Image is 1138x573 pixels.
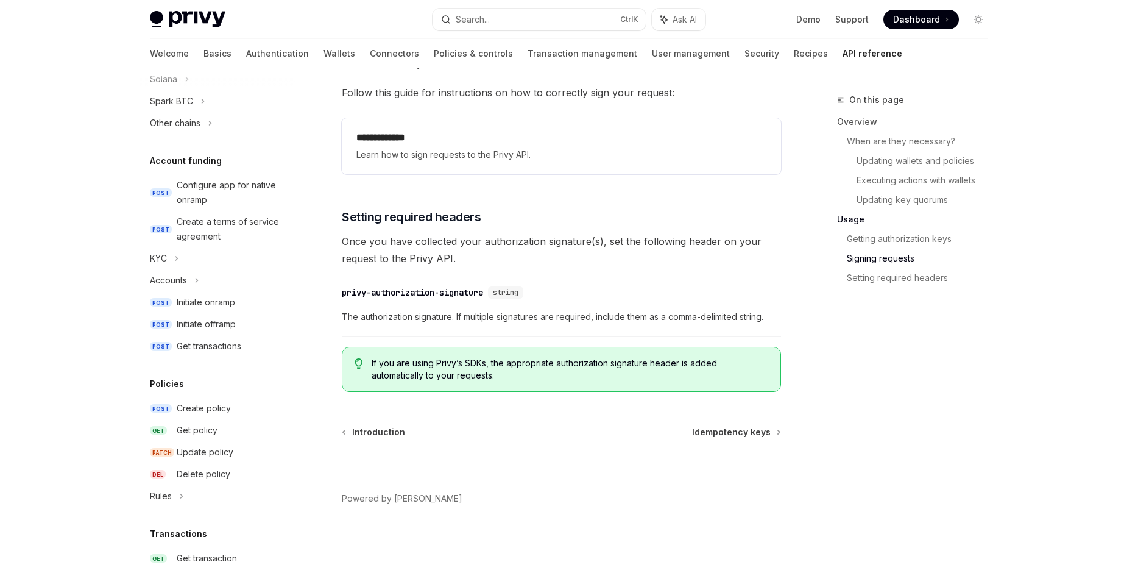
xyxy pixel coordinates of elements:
a: PATCHUpdate policy [140,441,296,463]
a: Idempotency keys [692,426,780,438]
a: Setting required headers [847,268,998,288]
a: Policies & controls [434,39,513,68]
div: privy-authorization-signature [342,286,483,299]
div: Update policy [177,445,233,460]
span: Follow this guide for instructions on how to correctly sign your request: [342,84,781,101]
span: PATCH [150,448,174,457]
a: Basics [203,39,231,68]
a: Recipes [794,39,828,68]
a: Updating wallets and policies [857,151,998,171]
span: POST [150,404,172,413]
a: Overview [837,112,998,132]
span: Once you have collected your authorization signature(s), set the following header on your request... [342,233,781,267]
button: Ask AI [652,9,705,30]
div: Initiate offramp [177,317,236,332]
span: GET [150,426,167,435]
a: Dashboard [883,10,959,29]
span: Idempotency keys [692,426,771,438]
a: POSTInitiate offramp [140,313,296,335]
span: Learn how to sign requests to the Privy API. [356,148,766,162]
span: POST [150,188,172,198]
div: Spark BTC [150,94,193,109]
a: Powered by [PERSON_NAME] [342,493,462,505]
span: Setting required headers [342,208,481,226]
a: Getting authorization keys [847,229,998,249]
span: GET [150,554,167,563]
span: Dashboard [893,13,940,26]
div: Initiate onramp [177,295,235,310]
a: Authentication [246,39,309,68]
button: Toggle dark mode [969,10,988,29]
span: Ask AI [673,13,697,26]
a: Usage [837,210,998,229]
div: Search... [456,12,490,27]
h5: Transactions [150,527,207,541]
a: Connectors [370,39,419,68]
img: light logo [150,11,225,28]
a: GETGet policy [140,419,296,441]
span: string [493,288,518,297]
a: POSTInitiate onramp [140,291,296,313]
h5: Account funding [150,154,222,168]
a: **** **** ***Learn how to sign requests to the Privy API. [342,118,781,174]
span: POST [150,225,172,234]
svg: Tip [355,358,363,369]
a: Executing actions with wallets [857,171,998,190]
div: Get transactions [177,339,241,354]
a: Wallets [323,39,355,68]
span: POST [150,342,172,351]
a: Transaction management [528,39,637,68]
div: Get policy [177,423,217,438]
div: Other chains [150,116,200,130]
a: API reference [843,39,902,68]
div: Delete policy [177,467,230,482]
span: If you are using Privy’s SDKs, the appropriate authorization signature header is added automatica... [372,357,768,382]
div: KYC [150,251,167,266]
a: DELDelete policy [140,463,296,485]
a: Signing requests [847,249,998,268]
a: POSTCreate policy [140,397,296,419]
button: Search...CtrlK [433,9,646,30]
span: POST [150,320,172,329]
a: POSTConfigure app for native onramp [140,174,296,211]
a: Updating key quorums [857,190,998,210]
div: Accounts [150,273,187,288]
div: Create policy [177,401,231,416]
div: Rules [150,489,172,504]
div: Get transaction [177,551,237,566]
a: Support [835,13,869,26]
span: Introduction [352,426,405,438]
a: POSTGet transactions [140,335,296,357]
div: Create a terms of service agreement [177,215,289,244]
a: GETGet transaction [140,547,296,569]
a: Security [744,39,779,68]
span: On this page [849,93,904,107]
h5: Policies [150,377,184,391]
a: When are they necessary? [847,132,998,151]
span: POST [150,298,172,307]
a: POSTCreate a terms of service agreement [140,211,296,247]
span: Ctrl K [620,15,638,24]
a: Introduction [343,426,405,438]
a: User management [652,39,730,68]
a: Demo [796,13,821,26]
div: Configure app for native onramp [177,178,289,207]
span: The authorization signature. If multiple signatures are required, include them as a comma-delimit... [342,310,781,324]
a: Welcome [150,39,189,68]
span: DEL [150,470,166,479]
